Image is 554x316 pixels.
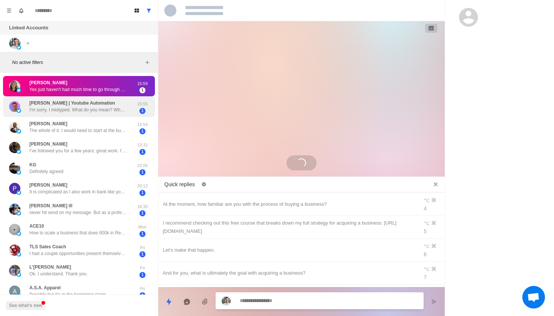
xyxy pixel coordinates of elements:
[6,301,45,310] button: See what's new
[17,211,21,216] img: picture
[29,127,127,134] p: The whole of it. I would need to start at the business. Finding, negotiating, structuring funding...
[17,108,21,113] img: picture
[133,286,152,292] p: Fri
[133,142,152,148] p: 13:31
[29,284,61,291] p: A.S.A. Apparel
[9,38,20,49] img: picture
[139,108,145,114] span: 1
[139,292,145,298] span: 1
[23,39,32,48] button: Add account
[163,246,414,254] div: Let's make that happen.
[133,265,152,271] p: Fri
[29,86,127,93] p: Yes just haven't had much time to go through your list yet
[29,147,127,154] p: I’ve followed you for a few years; great work. I’m in the PE space mainly focused on VC. I would ...
[9,245,20,256] img: picture
[9,224,20,235] img: picture
[139,128,145,134] span: 1
[9,122,20,133] img: picture
[198,178,210,190] button: Edit quick replies
[222,296,231,305] img: picture
[424,265,440,281] div: ⌥ ⌘ 7
[29,250,127,257] p: I had a couple opportunities present themselves this week. Operating as a fractional sales Direct...
[29,209,127,216] p: never hit send on my message. But as a professional athlete we have rigorous schedules and don't ...
[29,100,115,106] p: [PERSON_NAME] | Youtube Automation
[163,219,414,235] div: I recommend checking out this free course that breaks down my full strategy for acquiring a busin...
[29,141,67,147] p: [PERSON_NAME]
[3,5,15,17] button: Menu
[17,129,21,134] img: picture
[133,204,152,210] p: 18:30
[17,149,21,154] img: picture
[29,182,67,188] p: [PERSON_NAME]
[29,223,44,229] p: ACE10
[29,264,71,270] p: L'[PERSON_NAME]
[29,161,36,168] p: KG
[133,245,152,251] p: Fri
[163,200,414,208] div: At the moment, how familiar are you with the process of buying a business?
[29,120,67,127] p: [PERSON_NAME]
[133,183,152,189] p: 20:12
[9,286,20,297] img: picture
[143,58,152,67] button: Add filters
[133,122,152,128] p: 15:54
[424,242,440,258] div: ⌥ ⌘ 6
[179,294,194,309] button: Reply with AI
[15,5,27,17] button: Notifications
[161,294,176,309] button: Quick replies
[133,224,152,230] p: Mon
[9,101,20,112] img: picture
[163,269,414,277] div: And for you, what is ultimately the goal with acquiring a business?
[9,81,20,92] img: picture
[29,106,127,113] p: I'm sorry, I mistyped. What do you mean? What's your offer? How can I help you?
[427,294,442,309] button: Send message
[29,79,67,86] p: [PERSON_NAME]
[17,252,21,257] img: picture
[139,169,145,175] span: 1
[9,265,20,276] img: picture
[17,45,21,50] img: picture
[133,163,152,169] p: 22:05
[29,243,66,250] p: TLS Sales Coach
[17,190,21,195] img: picture
[12,59,143,66] p: No active filters
[17,88,21,93] img: picture
[139,251,145,257] span: 1
[17,170,21,175] img: picture
[139,149,145,155] span: 1
[17,272,21,277] img: picture
[17,293,21,298] img: picture
[139,210,145,216] span: 1
[197,294,213,309] button: Add media
[133,81,152,87] p: 15:59
[139,190,145,196] span: 1
[29,229,127,236] p: How to scale a business that does 600k in Revenue to 2-3M
[424,196,440,213] div: ⌥ ⌘ 4
[29,168,63,175] p: Definitely agreed
[522,286,545,308] div: Open chat
[9,163,20,174] img: picture
[9,24,48,32] p: Linked Accounts
[133,101,152,107] p: 15:55
[29,202,72,209] p: [PERSON_NAME] lll
[9,142,20,153] img: picture
[139,231,145,237] span: 1
[424,219,440,235] div: ⌥ ⌘ 5
[131,5,143,17] button: Board View
[139,87,145,93] span: 1
[143,5,155,17] button: Show all conversations
[9,204,20,215] img: picture
[139,272,145,278] span: 1
[29,291,106,298] p: Possibly but it’s in the beginning stage
[17,231,21,236] img: picture
[29,270,88,277] p: Ok. I understand. Thank you.
[164,181,195,188] p: Quick replies
[430,178,442,190] button: Close quick replies
[9,183,20,194] img: picture
[29,188,127,195] p: It is complicated as I also work in bank like you - North Trust Chicago and the compliance even d...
